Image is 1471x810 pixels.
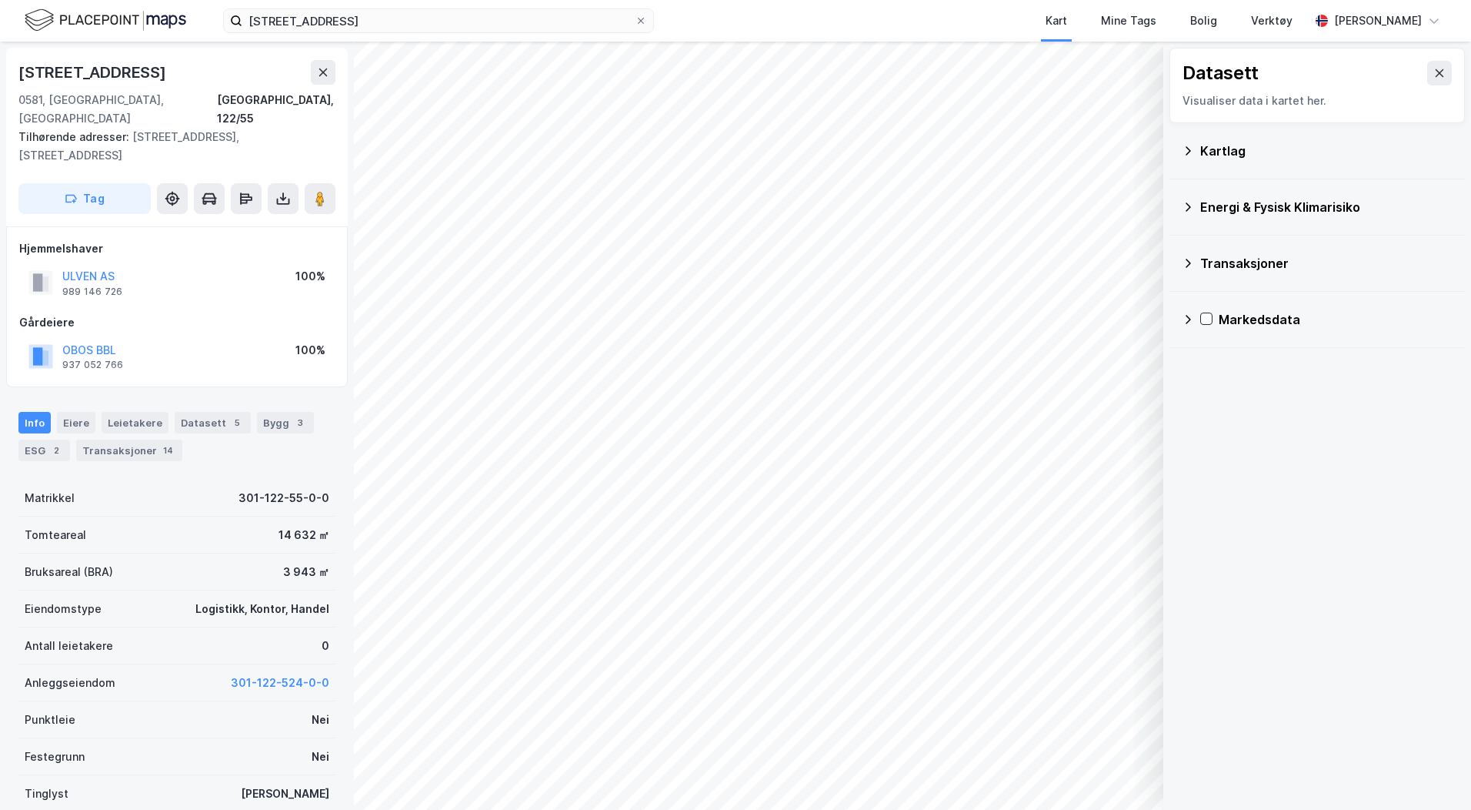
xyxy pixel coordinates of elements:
div: 14 632 ㎡ [279,526,329,544]
div: 0 [322,637,329,655]
div: Energi & Fysisk Klimarisiko [1200,198,1453,216]
div: 3 943 ㎡ [283,563,329,581]
div: [GEOGRAPHIC_DATA], 122/55 [217,91,335,128]
div: Punktleie [25,711,75,729]
div: ESG [18,440,70,461]
div: Visualiser data i kartet her. [1182,92,1452,110]
button: Tag [18,183,151,214]
div: Eiendomstype [25,600,102,618]
div: Anleggseiendom [25,674,115,692]
iframe: Chat Widget [1394,736,1471,810]
div: 100% [295,267,325,286]
img: logo.f888ab2527a4732fd821a326f86c7f29.svg [25,7,186,34]
div: Datasett [1182,61,1259,85]
div: Verktøy [1251,12,1293,30]
div: 3 [292,415,308,430]
div: Leietakere [102,412,168,433]
div: Tinglyst [25,785,68,803]
div: Hjemmelshaver [19,239,335,258]
div: Nei [312,748,329,766]
div: Kartlag [1200,142,1453,160]
span: Tilhørende adresser: [18,130,132,143]
div: 100% [295,341,325,360]
div: 14 [160,443,176,458]
div: [PERSON_NAME] [241,785,329,803]
div: Gårdeiere [19,313,335,332]
div: 937 052 766 [62,359,123,371]
div: Datasett [175,412,251,433]
button: 301-122-524-0-0 [231,674,329,692]
div: Logistikk, Kontor, Handel [195,600,329,618]
div: Eiere [57,412,95,433]
div: Bygg [257,412,314,433]
div: Tomteareal [25,526,86,544]
div: Nei [312,711,329,729]
div: Kontrollprogram for chat [1394,736,1471,810]
div: Matrikkel [25,489,75,507]
div: 5 [229,415,245,430]
div: Mine Tags [1101,12,1156,30]
div: Markedsdata [1219,310,1453,329]
div: Antall leietakere [25,637,113,655]
div: Transaksjoner [1200,254,1453,273]
div: [STREET_ADDRESS] [18,60,169,85]
div: [STREET_ADDRESS], [STREET_ADDRESS] [18,128,323,165]
div: 2 [48,443,64,458]
div: Kart [1046,12,1067,30]
div: Transaksjoner [76,440,182,461]
div: Info [18,412,51,433]
div: Bolig [1190,12,1217,30]
div: 989 146 726 [62,286,122,298]
div: 0581, [GEOGRAPHIC_DATA], [GEOGRAPHIC_DATA] [18,91,217,128]
div: [PERSON_NAME] [1334,12,1422,30]
div: Bruksareal (BRA) [25,563,113,581]
input: Søk på adresse, matrikkel, gårdeiere, leietakere eller personer [242,9,635,32]
div: Festegrunn [25,748,85,766]
div: 301-122-55-0-0 [238,489,329,507]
